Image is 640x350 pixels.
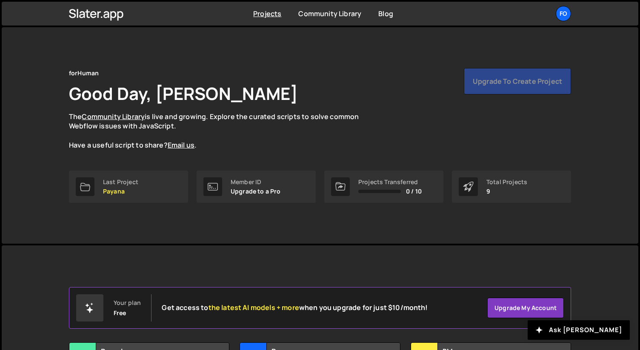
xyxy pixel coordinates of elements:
button: Ask [PERSON_NAME] [528,320,630,340]
p: Payana [103,188,138,195]
a: fo [556,6,571,21]
div: forHuman [69,68,99,78]
span: the latest AI models + more [209,303,299,312]
a: Community Library [298,9,361,18]
div: Your plan [114,299,141,306]
p: The is live and growing. Explore the curated scripts to solve common Webflow issues with JavaScri... [69,112,375,150]
p: Upgrade to a Pro [231,188,281,195]
div: Total Projects [486,179,527,185]
label: Search for a project [69,286,126,293]
div: Member ID [231,179,281,185]
label: Created By [386,286,418,293]
a: Community Library [82,112,145,121]
div: Last Project [103,179,138,185]
div: Free [114,310,126,316]
a: Email us [168,140,194,150]
h2: Get access to when you upgrade for just $10/month! [162,304,428,312]
a: Upgrade my account [487,298,564,318]
a: Blog [378,9,393,18]
span: 0 / 10 [406,188,422,195]
a: Projects [253,9,281,18]
p: 9 [486,188,527,195]
div: Projects Transferred [358,179,422,185]
label: View Mode [520,286,551,293]
a: Last Project Payana [69,171,188,203]
h1: Good Day, [PERSON_NAME] [69,82,298,105]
